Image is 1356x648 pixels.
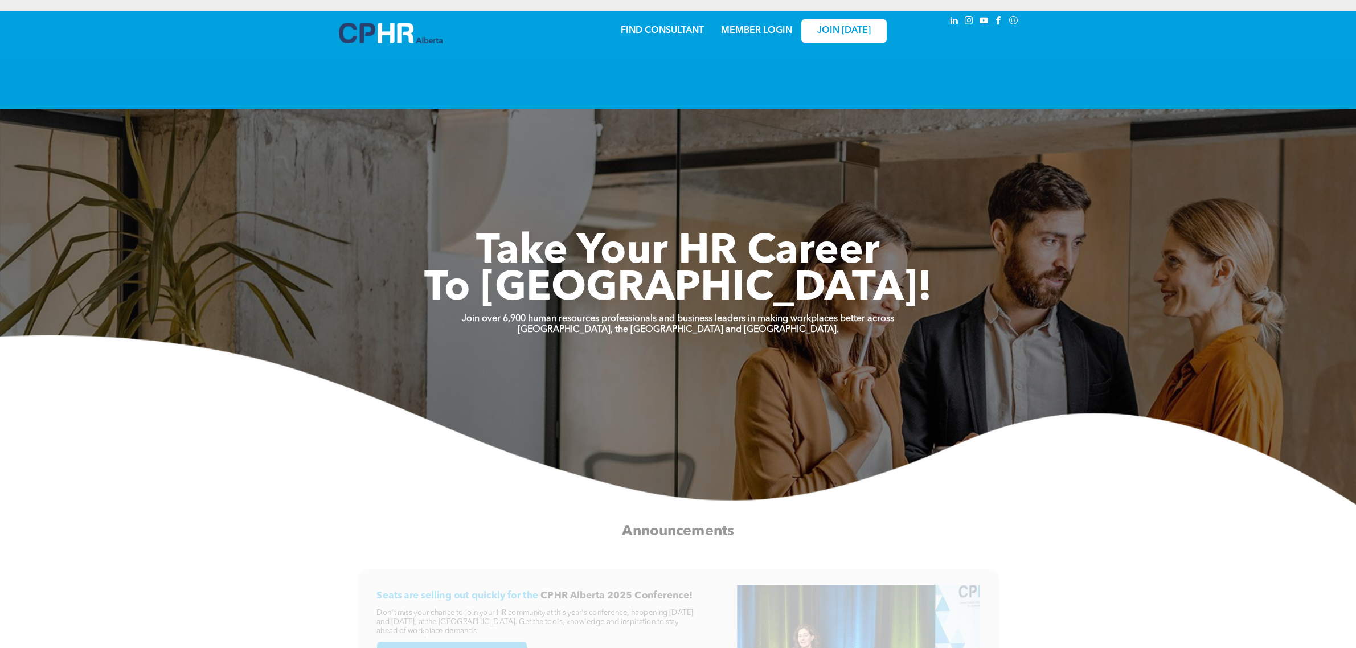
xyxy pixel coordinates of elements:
span: JOIN [DATE] [817,26,871,36]
span: CPHR Alberta 2025 Conference! [540,591,693,601]
strong: Join over 6,900 human resources professionals and business leaders in making workplaces better ac... [462,314,894,323]
a: instagram [963,14,976,30]
a: FIND CONSULTANT [621,26,704,35]
span: To [GEOGRAPHIC_DATA]! [424,269,932,310]
a: Social network [1007,14,1020,30]
span: Seats are selling out quickly for the [376,591,538,601]
a: MEMBER LOGIN [721,26,792,35]
strong: [GEOGRAPHIC_DATA], the [GEOGRAPHIC_DATA] and [GEOGRAPHIC_DATA]. [518,325,839,334]
a: facebook [993,14,1005,30]
a: youtube [978,14,990,30]
span: Don't miss your chance to join your HR community at this year's conference, happening [DATE] and ... [376,609,693,634]
a: JOIN [DATE] [801,19,887,43]
span: Take Your HR Career [476,232,880,273]
a: linkedin [948,14,961,30]
span: Announcements [622,524,734,539]
img: A blue and white logo for cp alberta [339,23,443,43]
